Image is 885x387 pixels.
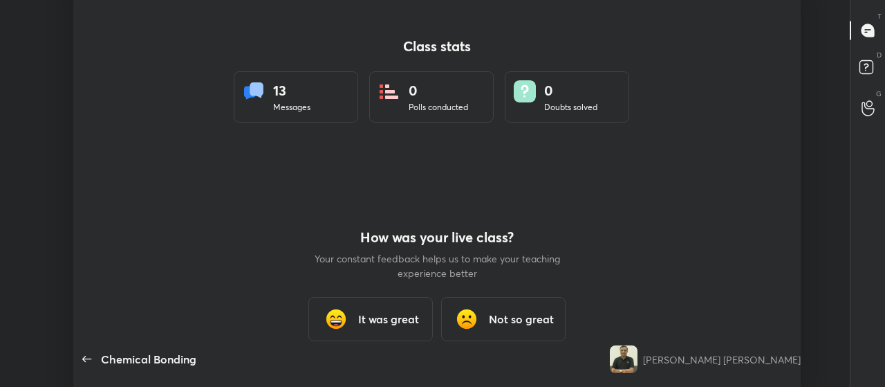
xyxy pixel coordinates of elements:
[544,101,597,114] div: Doubts solved
[378,80,400,102] img: statsPoll.b571884d.svg
[101,351,196,368] div: Chemical Bonding
[409,80,468,101] div: 0
[453,305,481,333] img: frowning_face_cmp.gif
[876,89,882,99] p: G
[643,352,801,367] div: [PERSON_NAME] [PERSON_NAME]
[313,251,561,280] p: Your constant feedback helps us to make your teaching experience better
[273,80,310,101] div: 13
[514,80,536,102] img: doubts.8a449be9.svg
[358,311,419,327] h3: It was great
[877,11,882,21] p: T
[489,311,554,327] h3: Not so great
[313,229,561,246] h4: How was your live class?
[877,50,882,60] p: D
[273,101,310,114] div: Messages
[243,80,265,102] img: statsMessages.856aad98.svg
[409,101,468,114] div: Polls conducted
[610,345,637,373] img: c1bf5c605d094494930ac0d8144797cf.jpg
[234,38,640,55] h4: Class stats
[322,305,350,333] img: grinning_face_with_smiling_eyes_cmp.gif
[544,80,597,101] div: 0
